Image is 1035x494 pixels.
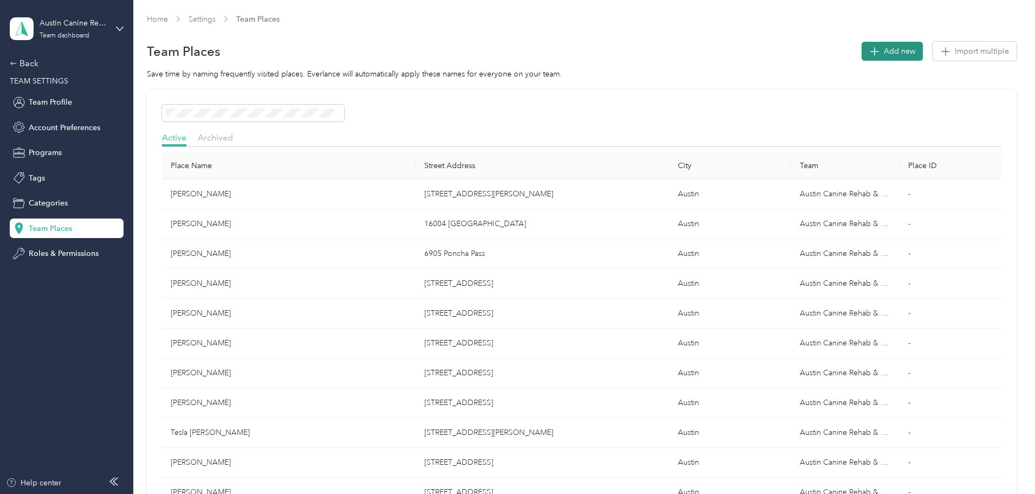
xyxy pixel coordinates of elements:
[791,418,900,448] td: Austin Canine Rehab & Wellness
[933,42,1017,61] button: Import multiple
[900,209,1001,239] td: -
[669,448,791,478] td: Austin
[955,46,1009,57] span: Import multiple
[669,418,791,448] td: Austin
[29,147,62,158] span: Programs
[900,448,1001,478] td: -
[862,42,923,61] button: Add new
[29,122,100,133] span: Account Preferences
[189,15,216,24] a: Settings
[162,179,416,209] td: Bianca Wisthuff
[29,97,72,108] span: Team Profile
[669,239,791,269] td: Austin
[162,269,416,299] td: Zak Bryce
[900,239,1001,269] td: -
[6,477,61,489] button: Help center
[416,239,669,269] td: 6905 Poncha Pass
[162,299,416,329] td: Dutch Robertson
[29,197,68,209] span: Categories
[791,448,900,478] td: Austin Canine Rehab & Wellness
[900,358,1001,388] td: -
[416,388,669,418] td: 8601 Crest View Road
[900,269,1001,299] td: -
[791,358,900,388] td: Austin Canine Rehab & Wellness
[791,179,900,209] td: Austin Canine Rehab & Wellness
[884,46,915,57] span: Add new
[791,152,900,179] th: Team
[669,388,791,418] td: Austin
[974,433,1035,494] iframe: Everlance-gr Chat Button Frame
[669,358,791,388] td: Austin
[29,223,72,234] span: Team Places
[416,152,669,179] th: Street Address
[669,269,791,299] td: Austin
[162,209,416,239] td: Hope Amador
[416,209,669,239] td: 16004 Agua Vista
[900,418,1001,448] td: -
[416,329,669,358] td: 1512 Ridgemont Drive
[791,329,900,358] td: Austin Canine Rehab & Wellness
[900,299,1001,329] td: -
[162,358,416,388] td: Mishka Wade
[900,388,1001,418] td: -
[791,299,900,329] td: Austin Canine Rehab & Wellness
[162,418,416,448] td: Tesla Coe
[29,172,45,184] span: Tags
[147,46,221,57] h1: Team Places
[40,33,89,39] div: Team dashboard
[791,269,900,299] td: Austin Canine Rehab & Wellness
[198,132,233,143] span: Archived
[162,132,186,143] span: Active
[162,329,416,358] td: Winnie Hindera
[29,248,99,259] span: Roles & Permissions
[416,269,669,299] td: 2307 West 10th Street
[669,329,791,358] td: Austin
[791,239,900,269] td: Austin Canine Rehab & Wellness
[669,179,791,209] td: Austin
[416,179,669,209] td: 6801 Beckett Road
[669,299,791,329] td: Austin
[40,17,107,29] div: Austin Canine Rehab & Wellness
[416,418,669,448] td: 1400 Lorrain Street
[147,68,1017,80] div: Save time by naming frequently visited places. Everlance will automatically apply these names for...
[669,209,791,239] td: Austin
[791,388,900,418] td: Austin Canine Rehab & Wellness
[10,57,118,70] div: Back
[162,152,416,179] th: Place Name
[900,152,1001,179] th: Place ID
[416,448,669,478] td: 12512 Reserve Creek Drive
[162,448,416,478] td: Chance Gonzales
[416,299,669,329] td: 5810 Long Court
[791,209,900,239] td: Austin Canine Rehab & Wellness
[162,388,416,418] td: Kaito Richardson
[900,179,1001,209] td: -
[147,15,168,24] a: Home
[416,358,669,388] td: 2308 Cedar Branch Drive
[669,152,791,179] th: City
[10,76,68,86] span: TEAM SETTINGS
[236,14,280,25] span: Team Places
[162,239,416,269] td: Cooper Pruett
[900,329,1001,358] td: -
